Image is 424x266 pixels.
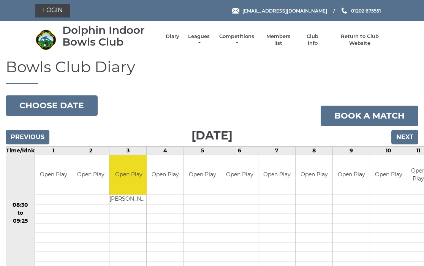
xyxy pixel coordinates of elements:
[109,195,148,204] td: [PERSON_NAME]
[258,155,295,195] td: Open Play
[321,106,418,126] a: Book a match
[302,33,324,47] a: Club Info
[109,146,147,155] td: 3
[333,155,370,195] td: Open Play
[370,155,407,195] td: Open Play
[340,7,381,14] a: Phone us 01202 675551
[370,146,407,155] td: 10
[109,155,148,195] td: Open Play
[35,29,56,50] img: Dolphin Indoor Bowls Club
[166,33,179,40] a: Diary
[296,146,333,155] td: 8
[35,146,72,155] td: 1
[333,146,370,155] td: 9
[72,155,109,195] td: Open Play
[6,95,98,116] button: Choose date
[147,155,184,195] td: Open Play
[221,155,258,195] td: Open Play
[258,146,296,155] td: 7
[221,146,258,155] td: 6
[6,130,49,144] input: Previous
[331,33,389,47] a: Return to Club Website
[351,8,381,13] span: 01202 675551
[218,33,255,47] a: Competitions
[72,146,109,155] td: 2
[62,24,158,48] div: Dolphin Indoor Bowls Club
[342,8,347,14] img: Phone us
[242,8,327,13] span: [EMAIL_ADDRESS][DOMAIN_NAME]
[232,8,239,14] img: Email
[35,155,72,195] td: Open Play
[184,155,221,195] td: Open Play
[147,146,184,155] td: 4
[184,146,221,155] td: 5
[35,4,70,17] a: Login
[262,33,294,47] a: Members list
[6,146,35,155] td: Time/Rink
[232,7,327,14] a: Email [EMAIL_ADDRESS][DOMAIN_NAME]
[296,155,332,195] td: Open Play
[391,130,418,144] input: Next
[187,33,211,47] a: Leagues
[6,59,418,84] h1: Bowls Club Diary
